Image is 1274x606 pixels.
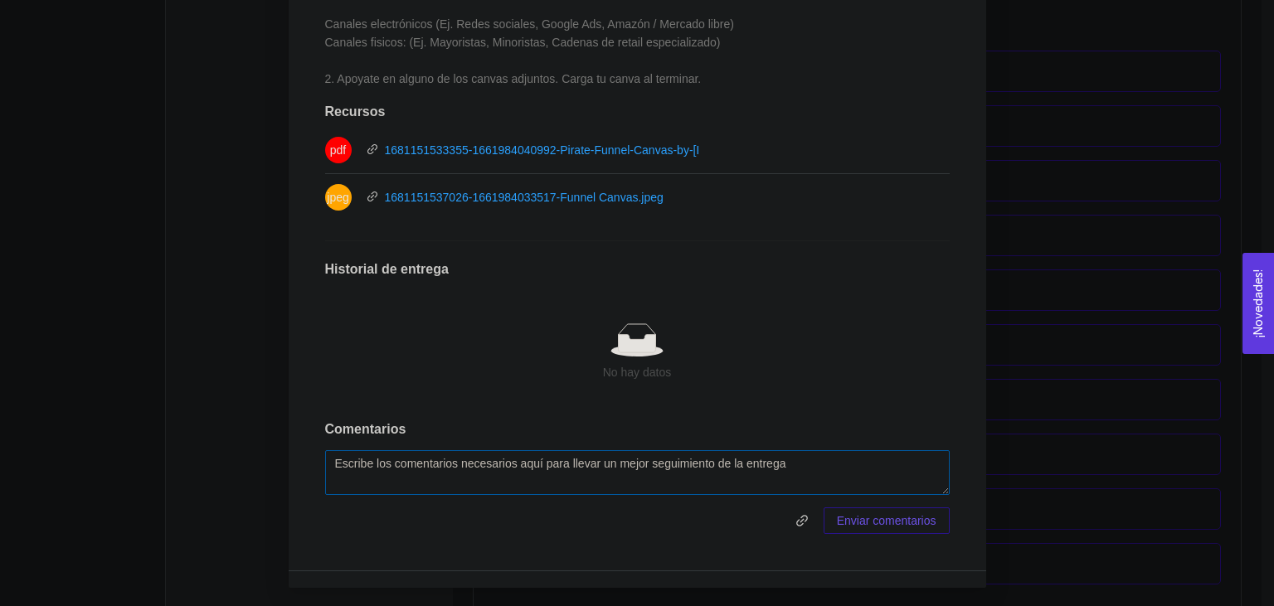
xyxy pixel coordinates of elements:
h1: Recursos [325,104,950,120]
span: link [790,514,814,527]
a: 1681151533355-1661984040992-Pirate-Funnel-Canvas-by-[PERSON_NAME].pdf [385,143,809,157]
span: jpeg [327,184,348,211]
a: 1681151537026-1661984033517-Funnel Canvas.jpeg [385,191,664,204]
span: link [789,514,815,527]
button: Enviar comentarios [824,507,950,534]
div: No hay datos [338,363,936,381]
button: Open Feedback Widget [1242,253,1274,354]
span: pdf [330,137,346,163]
button: link [789,507,815,534]
h1: Comentarios [325,421,950,438]
span: Enviar comentarios [837,511,936,530]
h1: Historial de entrega [325,261,950,278]
span: link [367,191,378,202]
span: link [367,143,378,155]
